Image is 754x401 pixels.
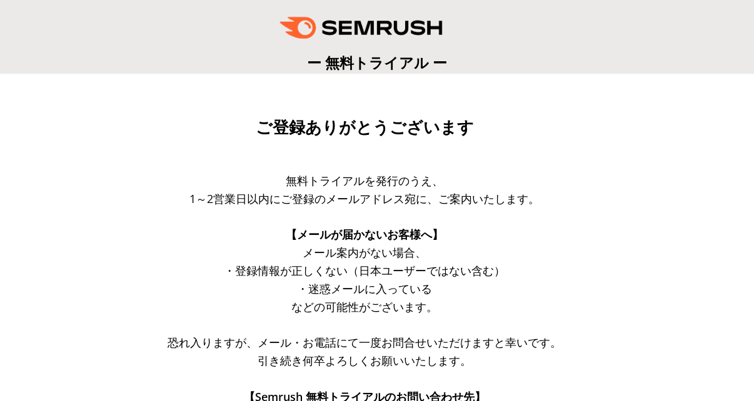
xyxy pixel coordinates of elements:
span: などの可能性がございます。 [291,299,438,314]
span: 【メールが届かないお客様へ】 [286,227,443,242]
span: ー 無料トライアル ー [307,52,447,72]
span: 無料トライアルを発行のうえ、 [286,173,443,188]
span: 1～2営業日以内にご登録のメールアドレス宛に、ご案内いたします。 [189,191,540,206]
span: 引き続き何卒よろしくお願いいたします。 [258,353,471,368]
span: ご登録ありがとうございます [256,118,474,137]
span: 恐れ入りますが、メール・お電話にて一度お問合せいただけますと幸いです。 [168,335,561,350]
span: メール案内がない場合、 [303,245,426,260]
span: ・迷惑メールに入っている [297,281,432,296]
span: ・登録情報が正しくない（日本ユーザーではない含む） [224,263,505,278]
